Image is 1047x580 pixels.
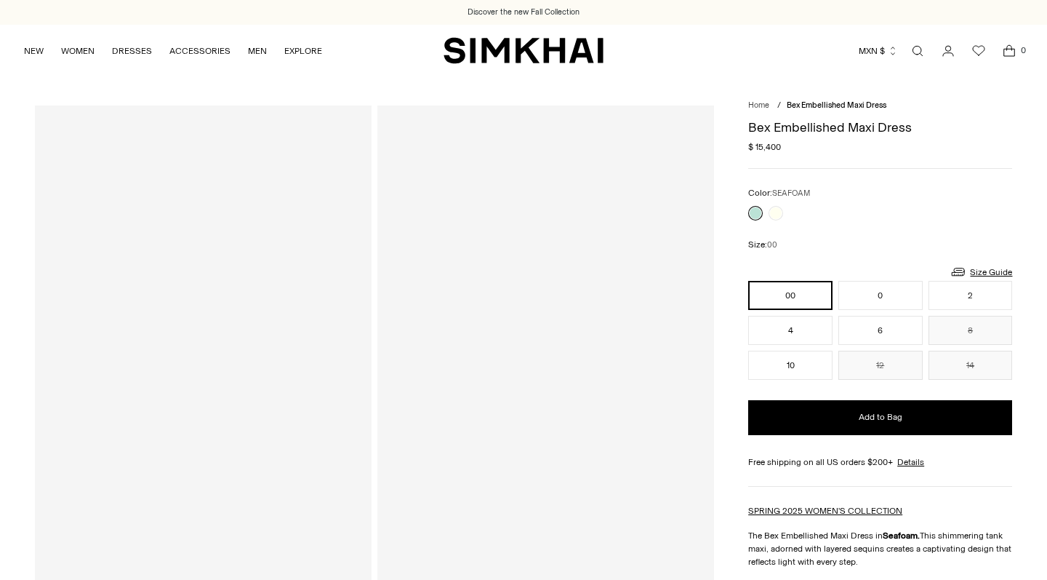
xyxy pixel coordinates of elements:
[748,121,1012,134] h1: Bex Embellished Maxi Dress
[928,351,1013,380] button: 14
[248,35,267,67] a: MEN
[748,456,1012,469] div: Free shipping on all US orders $200+
[748,400,1012,435] button: Add to Bag
[928,316,1013,345] button: 8
[748,506,902,516] a: SPRING 2025 WOMEN'S COLLECTION
[748,316,833,345] button: 4
[838,281,923,310] button: 0
[928,281,1013,310] button: 2
[748,529,1012,568] p: The Bex Embellished Maxi Dress in This shimmering tank maxi, adorned with layered sequins creates...
[767,240,777,250] span: 00
[468,7,579,18] a: Discover the new Fall Collection
[777,100,781,112] div: /
[24,35,44,67] a: NEW
[748,140,781,154] span: $ 15,400
[787,100,886,110] span: Bex Embellished Maxi Dress
[748,100,769,110] a: Home
[169,35,230,67] a: ACCESSORIES
[748,281,833,310] button: 00
[964,36,993,65] a: Wishlist
[903,36,932,65] a: Open search modal
[838,351,923,380] button: 12
[748,100,1012,112] nav: breadcrumbs
[934,36,963,65] a: Go to the account page
[838,316,923,345] button: 6
[859,35,898,67] button: MXN $
[995,36,1024,65] a: Open cart modal
[444,36,603,65] a: SIMKHAI
[748,351,833,380] button: 10
[112,35,152,67] a: DRESSES
[61,35,95,67] a: WOMEN
[284,35,322,67] a: EXPLORE
[772,188,810,198] span: SEAFOAM
[883,531,920,541] strong: Seafoam.
[950,263,1012,281] a: Size Guide
[748,186,810,200] label: Color:
[748,238,777,252] label: Size:
[897,456,924,469] a: Details
[1016,44,1030,57] span: 0
[859,411,902,424] span: Add to Bag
